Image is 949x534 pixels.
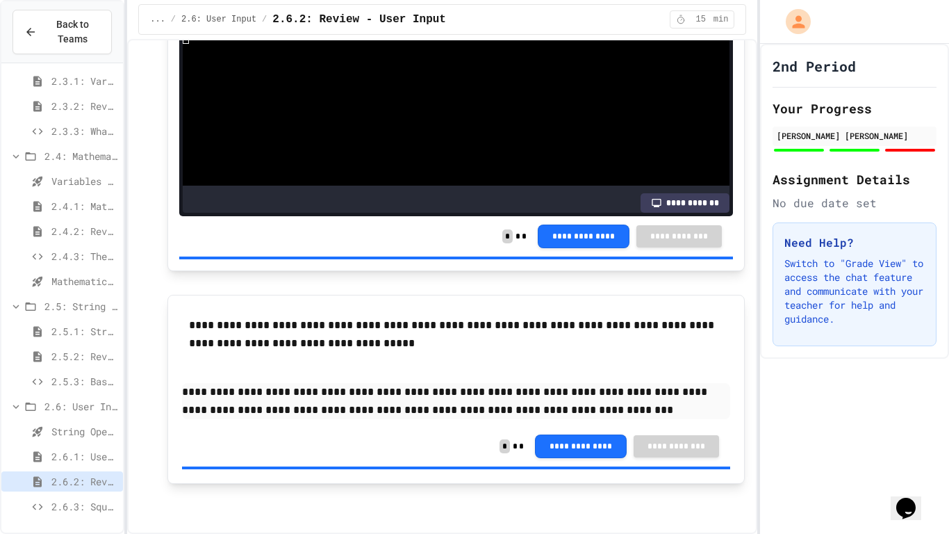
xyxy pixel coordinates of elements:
[777,129,932,142] div: [PERSON_NAME] [PERSON_NAME]
[51,499,117,514] span: 2.6.3: Squares and Circles
[784,257,925,326] p: Switch to "Grade View" to access the chat feature and communicate with your teacher for help and ...
[51,274,117,289] span: Mathematical Operators - Quiz
[44,399,117,414] span: 2.6: User Input
[51,124,117,138] span: 2.3.3: What's the Type?
[771,6,814,38] div: My Account
[44,299,117,314] span: 2.5: String Operators
[51,99,117,113] span: 2.3.2: Review - Variables and Data Types
[51,349,117,364] span: 2.5.2: Review - String Operators
[784,234,925,251] h3: Need Help?
[51,424,117,439] span: String Operators - Quiz
[272,11,446,28] span: 2.6.2: Review - User Input
[51,249,117,264] span: 2.4.3: The World's Worst [PERSON_NAME] Market
[150,14,165,25] span: ...
[51,224,117,238] span: 2.4.2: Review - Mathematical Operators
[181,14,256,25] span: 2.6: User Input
[51,324,117,339] span: 2.5.1: String Operators
[45,17,100,47] span: Back to Teams
[171,14,176,25] span: /
[13,10,112,54] button: Back to Teams
[690,14,712,25] span: 15
[44,149,117,163] span: 2.4: Mathematical Operators
[773,170,936,189] h2: Assignment Details
[51,474,117,489] span: 2.6.2: Review - User Input
[773,56,856,76] h1: 2nd Period
[713,14,729,25] span: min
[891,478,935,520] iframe: chat widget
[262,14,267,25] span: /
[51,374,117,389] span: 2.5.3: Basketballs and Footballs
[51,449,117,464] span: 2.6.1: User Input
[51,174,117,188] span: Variables and Data types - Quiz
[51,199,117,213] span: 2.4.1: Mathematical Operators
[773,99,936,118] h2: Your Progress
[773,195,936,211] div: No due date set
[51,74,117,88] span: 2.3.1: Variables and Data Types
